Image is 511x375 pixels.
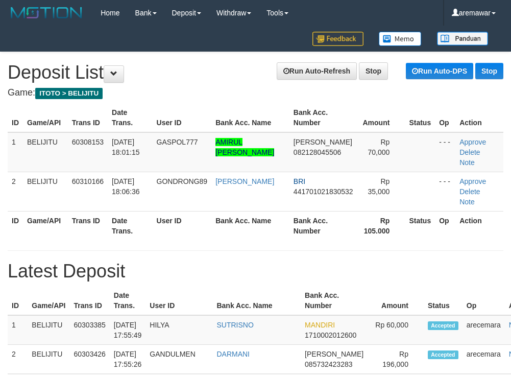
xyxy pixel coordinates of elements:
[157,177,208,185] span: GONDRONG89
[475,63,503,79] a: Stop
[369,345,424,374] td: Rp 196,000
[28,286,69,315] th: Game/API
[305,331,356,339] span: 1710002012600
[215,177,274,185] a: [PERSON_NAME]
[301,286,369,315] th: Bank Acc. Number
[294,148,341,156] span: 082128045506
[437,32,488,45] img: panduan.png
[8,261,503,282] h1: Latest Deposit
[8,132,23,172] td: 1
[405,103,435,132] th: Status
[459,158,475,167] a: Note
[23,211,68,240] th: Game/API
[216,321,253,329] a: SUTRISNO
[459,188,480,196] a: Delete
[459,198,475,206] a: Note
[8,315,28,345] td: 1
[8,103,23,132] th: ID
[68,103,108,132] th: Trans ID
[305,360,352,368] span: 085732423283
[459,177,486,185] a: Approve
[72,177,104,185] span: 60310166
[435,211,455,240] th: Op
[294,138,352,146] span: [PERSON_NAME]
[108,211,153,240] th: Date Trans.
[428,350,458,359] span: Accepted
[153,211,212,240] th: User ID
[211,211,289,240] th: Bank Acc. Name
[379,32,422,46] img: Button%20Memo.svg
[211,103,289,132] th: Bank Acc. Name
[312,32,363,46] img: Feedback.jpg
[369,286,424,315] th: Amount
[212,286,301,315] th: Bank Acc. Name
[145,345,212,374] td: GANDULMEN
[357,211,405,240] th: Rp 105.000
[153,103,212,132] th: User ID
[289,211,357,240] th: Bank Acc. Number
[8,172,23,211] td: 2
[405,211,435,240] th: Status
[110,315,146,345] td: [DATE] 17:55:49
[428,321,458,330] span: Accepted
[289,103,357,132] th: Bank Acc. Number
[70,345,110,374] td: 60303426
[110,345,146,374] td: [DATE] 17:55:26
[463,315,505,345] td: arecemara
[68,211,108,240] th: Trans ID
[463,286,505,315] th: Op
[35,88,103,99] span: ITOTO > BELIJITU
[424,286,463,315] th: Status
[70,315,110,345] td: 60303385
[406,63,473,79] a: Run Auto-DPS
[459,138,486,146] a: Approve
[305,350,363,358] span: [PERSON_NAME]
[294,177,305,185] span: BRI
[215,138,274,156] a: AMIRUL [PERSON_NAME]
[8,62,503,83] h1: Deposit List
[435,132,455,172] td: - - -
[359,62,388,80] a: Stop
[216,350,250,358] a: DARMANI
[294,188,353,196] span: 441701021830532
[28,315,69,345] td: BELIJITU
[368,177,390,196] span: Rp 35,000
[70,286,110,315] th: Trans ID
[305,321,335,329] span: MANDIRI
[23,172,68,211] td: BELIJITU
[357,103,405,132] th: Amount
[277,62,357,80] a: Run Auto-Refresh
[112,138,140,156] span: [DATE] 18:01:15
[459,148,480,156] a: Delete
[8,286,28,315] th: ID
[455,103,503,132] th: Action
[435,172,455,211] td: - - -
[112,177,140,196] span: [DATE] 18:06:36
[8,345,28,374] td: 2
[369,315,424,345] td: Rp 60,000
[463,345,505,374] td: arecemara
[368,138,390,156] span: Rp 70,000
[110,286,146,315] th: Date Trans.
[8,5,85,20] img: MOTION_logo.png
[23,103,68,132] th: Game/API
[435,103,455,132] th: Op
[455,211,503,240] th: Action
[145,315,212,345] td: HILYA
[8,88,503,98] h4: Game:
[28,345,69,374] td: BELIJITU
[23,132,68,172] td: BELIJITU
[157,138,198,146] span: GASPOL777
[72,138,104,146] span: 60308153
[145,286,212,315] th: User ID
[108,103,153,132] th: Date Trans.
[8,211,23,240] th: ID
